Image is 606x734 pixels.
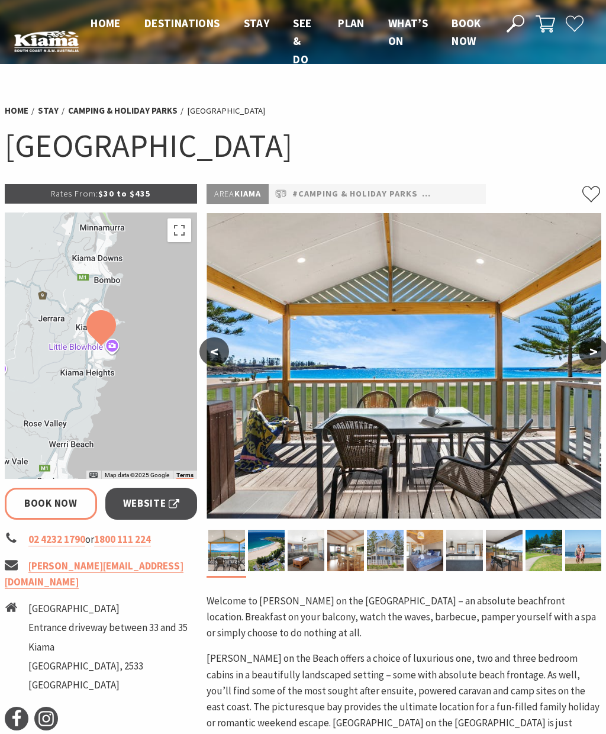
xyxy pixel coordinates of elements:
[446,530,483,571] img: Full size kitchen in Cabin 12
[526,530,562,571] img: Beachfront cabins at Kendalls on the Beach Holiday Park
[452,16,481,48] span: Book now
[478,187,546,201] a: #Pet Friendly
[407,530,443,571] img: Kendalls on the Beach Holiday Park
[123,495,180,511] span: Website
[327,530,364,571] img: Kendalls on the Beach Holiday Park
[28,677,188,693] li: [GEOGRAPHIC_DATA]
[38,105,59,117] a: Stay
[486,530,523,571] img: Enjoy the beachfront view in Cabin 12
[105,472,169,478] span: Map data ©2025 Google
[244,16,270,30] span: Stay
[89,471,98,479] button: Keyboard shortcuts
[565,530,602,571] img: Kendalls Beach
[288,530,324,571] img: Lounge room in Cabin 12
[28,533,85,546] a: 02 4232 1790
[5,532,197,548] li: or
[207,593,601,642] p: Welcome to [PERSON_NAME] on the [GEOGRAPHIC_DATA] – an absolute beachfront location. Breakfast on...
[94,533,151,546] a: 1800 111 224
[5,559,183,589] a: [PERSON_NAME][EMAIL_ADDRESS][DOMAIN_NAME]
[28,620,188,636] li: Entrance driveway between 33 and 35
[68,105,178,117] a: Camping & Holiday Parks
[5,184,197,204] p: $30 to $435
[208,530,245,571] img: Kendalls on the Beach Holiday Park
[207,213,601,519] img: Kendalls on the Beach Holiday Park
[187,104,265,118] li: [GEOGRAPHIC_DATA]
[293,16,311,66] span: See & Do
[207,184,269,204] p: Kiama
[5,124,601,166] h1: [GEOGRAPHIC_DATA]
[91,16,121,30] span: Home
[167,218,191,242] button: Toggle fullscreen view
[176,472,194,479] a: Terms (opens in new tab)
[292,187,418,201] a: #Camping & Holiday Parks
[5,105,28,117] a: Home
[28,601,188,617] li: [GEOGRAPHIC_DATA]
[248,530,285,571] img: Aerial view of Kendalls on the Beach Holiday Park
[388,16,428,48] span: What’s On
[367,530,404,571] img: Kendalls on the Beach Holiday Park
[51,188,98,199] span: Rates From:
[8,463,47,479] img: Google
[105,488,198,519] a: Website
[14,30,79,53] img: Kiama Logo
[28,658,188,674] li: [GEOGRAPHIC_DATA], 2533
[79,14,493,68] nav: Main Menu
[5,488,97,519] a: Book Now
[8,463,47,479] a: Click to see this area on Google Maps
[214,188,234,199] span: Area
[144,16,220,30] span: Destinations
[338,16,365,30] span: Plan
[422,187,474,201] a: #Cottages
[28,639,188,655] li: Kiama
[199,337,229,366] button: <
